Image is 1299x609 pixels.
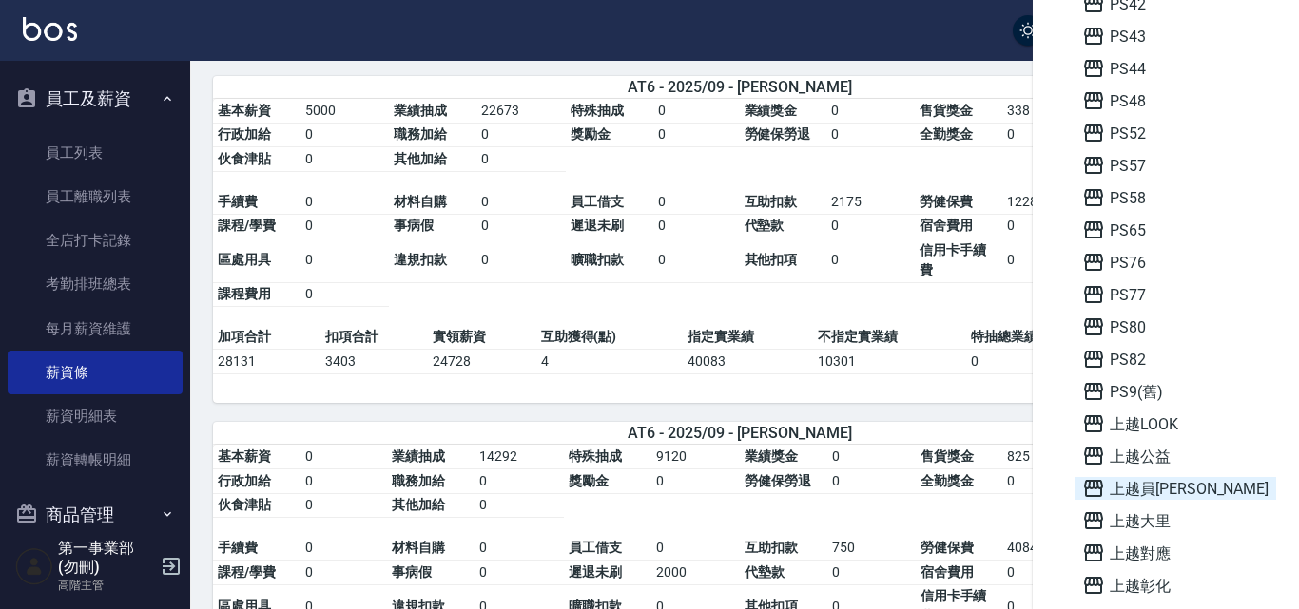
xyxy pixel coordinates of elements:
[1082,574,1269,597] span: 上越彰化
[1082,315,1269,338] span: PS80
[1082,25,1269,48] span: PS43
[1082,154,1269,177] span: PS57
[1082,251,1269,274] span: PS76
[1082,380,1269,403] span: PS9(舊)
[1082,57,1269,80] span: PS44
[1082,219,1269,241] span: PS65
[1082,509,1269,532] span: 上越大里
[1082,412,1269,435] span: 上越LOOK
[1082,283,1269,306] span: PS77
[1082,348,1269,371] span: PS82
[1082,477,1269,500] span: 上越員[PERSON_NAME]
[1082,445,1269,467] span: 上越公益
[1082,89,1269,112] span: PS48
[1082,122,1269,144] span: PS52
[1082,542,1269,564] span: 上越對應
[1082,186,1269,209] span: PS58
